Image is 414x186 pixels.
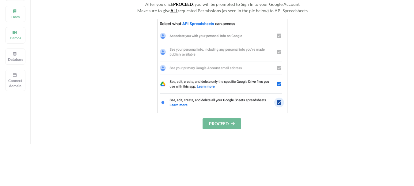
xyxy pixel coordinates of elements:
div: Make sure to give requested Permissions (as seen in the pic below) to API Spreadsheets [92,7,353,14]
button: PROCEED [203,118,241,129]
p: Connect domain [8,78,23,88]
p: Docs [8,14,23,19]
img: GoogleSheetsPermissions [157,19,288,113]
b: PROCEED [173,2,193,7]
u: ALL [170,8,178,13]
p: Database [8,57,23,62]
div: After you click , you will be prompted to Sign In to your Google Account [92,1,353,7]
p: Demos [8,35,23,41]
